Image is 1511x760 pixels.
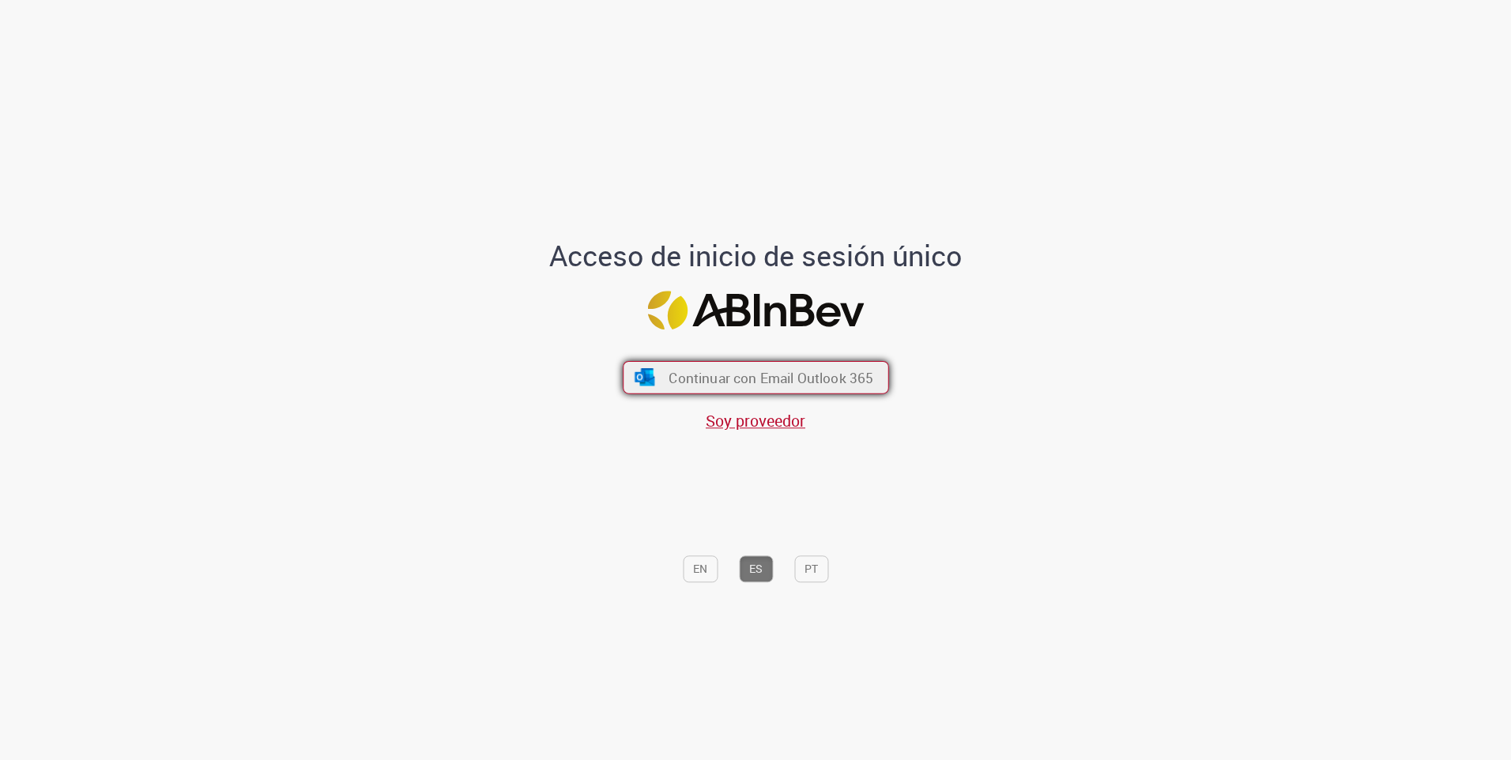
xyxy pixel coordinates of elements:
[537,241,975,273] h1: Acceso de inicio de sesión único
[623,361,889,394] button: ícone Azure/Microsoft 360 Continuar con Email Outlook 365
[739,555,773,582] button: ES
[633,369,656,386] img: ícone Azure/Microsoft 360
[669,368,873,386] span: Continuar con Email Outlook 365
[683,555,718,582] button: EN
[647,291,864,329] img: Logo ABInBev
[794,555,828,582] button: PT
[706,411,805,432] a: Soy proveedor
